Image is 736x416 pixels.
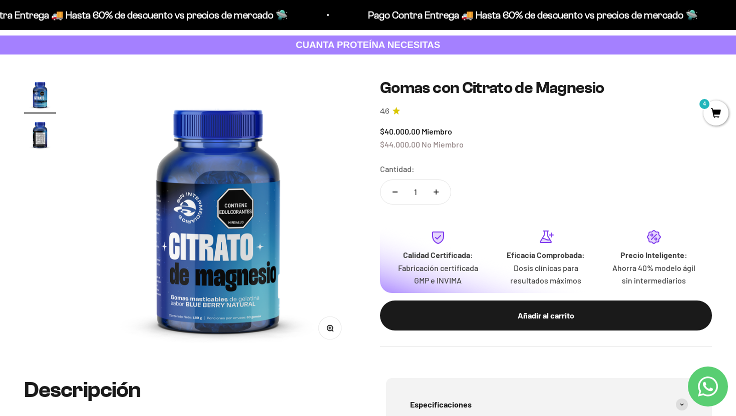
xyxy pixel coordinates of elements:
[380,300,712,330] button: Añadir al carrito
[24,118,56,150] img: Gomas con Citrato de Magnesio
[381,180,410,204] button: Reducir cantidad
[24,78,56,110] img: Gomas con Citrato de Magnesio
[698,98,710,110] mark: 4
[400,309,692,322] div: Añadir al carrito
[24,118,56,153] button: Ir al artículo 2
[380,126,420,136] span: $40.000,00
[380,106,390,117] span: 4.6
[500,261,592,287] p: Dosis clínicas para resultados máximos
[12,107,207,125] div: Un video del producto
[380,139,420,149] span: $44.000,00
[12,127,207,145] div: Un mejor precio
[608,261,700,287] p: Ahorra 40% modelo ágil sin intermediarios
[380,162,415,175] label: Cantidad:
[24,78,56,113] button: Ir al artículo 1
[392,261,484,287] p: Fabricación certificada GMP e INVIMA
[380,106,712,117] a: 4.64.6 de 5.0 estrellas
[164,150,206,167] span: Enviar
[703,108,728,119] a: 4
[12,47,207,65] div: Más información sobre los ingredientes
[410,398,472,411] span: Especificaciones
[163,150,207,167] button: Enviar
[507,250,585,259] strong: Eficacia Comprobada:
[12,87,207,105] div: Una promoción especial
[80,78,356,354] img: Gomas con Citrato de Magnesio
[422,180,451,204] button: Aumentar cantidad
[296,39,441,50] strong: CUANTA PROTEÍNA NECESITAS
[422,139,464,149] span: No Miembro
[12,16,207,39] p: ¿Qué te haría sentir más seguro de comprar este producto?
[620,250,687,259] strong: Precio Inteligente:
[422,126,452,136] span: Miembro
[403,250,473,259] strong: Calidad Certificada:
[24,378,350,402] h2: Descripción
[12,67,207,85] div: Reseñas de otros clientes
[330,7,660,23] p: Pago Contra Entrega 🚚 Hasta 60% de descuento vs precios de mercado 🛸
[380,78,712,97] h1: Gomas con Citrato de Magnesio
